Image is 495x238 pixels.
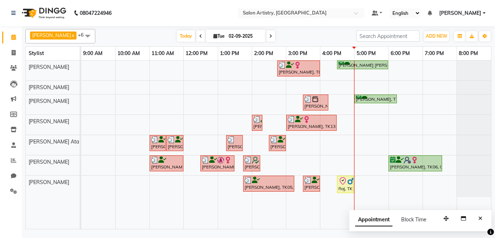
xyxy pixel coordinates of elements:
[355,48,378,59] a: 5:00 PM
[253,116,262,130] div: [PERSON_NAME], TK12, 02:00 PM-02:10 PM, Threading - Eyebrows
[227,136,242,150] div: [PERSON_NAME], TK11, 01:15 PM-01:45 PM, Wash & Plain Dry (With Conditioning)-Upto Mid Back
[426,33,447,39] span: ADD NEW
[244,177,294,191] div: [PERSON_NAME], TK05, 01:45 PM-03:15 PM, Anti Tan Pedicure
[401,216,427,223] span: Block Time
[270,136,285,150] div: [PERSON_NAME], TK13, 02:30 PM-03:00 PM, Wash - Wash & Blow Dry (Upto Mid Back)
[29,64,69,70] span: [PERSON_NAME]
[29,50,44,57] span: Stylist
[177,30,195,42] span: Today
[150,156,183,170] div: [PERSON_NAME], TK04, 11:00 AM-12:00 PM, Cut - Hair Cut (Sr Stylist) (Wash & Conditioning)
[116,48,142,59] a: 10:00 AM
[338,177,353,192] div: Raj, TK16, 04:30 PM-05:00 PM, Foot Relaxing Massage
[81,48,104,59] a: 9:00 AM
[287,116,336,130] div: [PERSON_NAME], TK13, 03:00 PM-04:30 PM, Top Up - Instant Glow (Cv),Waxing - Peel Off Waxing - Und...
[304,177,319,191] div: [PERSON_NAME], TK13, 03:30 PM-04:00 PM, Regular Manicure
[304,96,328,109] div: [PERSON_NAME], TK14, 03:30 PM-04:15 PM, Regular Pedicure
[457,48,480,59] a: 8:00 PM
[423,48,446,59] a: 7:00 PM
[201,156,234,170] div: [PERSON_NAME], TK03, 12:30 PM-01:30 PM, Waxing - Argan Oil Wax - Full Waxing (Hands, Legs, Peel O...
[150,136,165,150] div: [PERSON_NAME], TK08, 11:00 AM-11:30 AM, Wash & Plain Dry (With Conditioning)-Upto Mid Back
[29,138,94,145] span: [PERSON_NAME] Ata Waris
[226,31,263,42] input: 2025-09-02
[439,9,481,17] span: [PERSON_NAME]
[338,62,387,68] div: [PERSON_NAME] [PERSON_NAME], TK09, 04:30 PM-06:00 PM, Highights - Highlights Crown_Upto Mid Back
[356,30,420,42] input: Search Appointment
[184,48,209,59] a: 12:00 PM
[389,48,412,59] a: 6:00 PM
[320,48,343,59] a: 4:00 PM
[286,48,309,59] a: 3:00 PM
[29,98,69,104] span: [PERSON_NAME]
[29,179,69,185] span: [PERSON_NAME]
[355,96,396,103] div: [PERSON_NAME], TK15, 05:00 PM-06:15 PM, Regular Pedicure,Foot Relaxing Massage (₹750)
[18,3,68,23] img: logo
[212,33,226,39] span: Tue
[218,48,241,59] a: 1:00 PM
[389,156,441,170] div: [PERSON_NAME], TK06, 06:00 PM-07:35 PM, Hair Colour - Root Touch Up (Without [MEDICAL_DATA]),Thre...
[71,32,74,38] a: x
[29,118,69,125] span: [PERSON_NAME]
[167,136,183,150] div: [PERSON_NAME], TK01, 11:30 AM-12:00 PM, Wash & Plain Dry (With Conditioning)-Upto Mid Back
[475,213,486,224] button: Close
[278,62,319,75] div: [PERSON_NAME], TK07, 02:45 PM-04:00 PM, Oil Massage - Bio Scalp Shots (Hair Fall/Dandruff/Moistur...
[80,3,112,23] b: 08047224946
[32,32,71,38] span: [PERSON_NAME]
[29,84,69,91] span: [PERSON_NAME]
[244,156,259,170] div: [PERSON_NAME], TK10, 01:45 PM-02:15 PM, Wash - Wash & Blow Dry (Upto Waist And Below)
[29,159,69,165] span: [PERSON_NAME]
[252,48,275,59] a: 2:00 PM
[78,32,89,38] span: +6
[424,31,449,41] button: ADD NEW
[355,213,392,226] span: Appointment
[150,48,176,59] a: 11:00 AM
